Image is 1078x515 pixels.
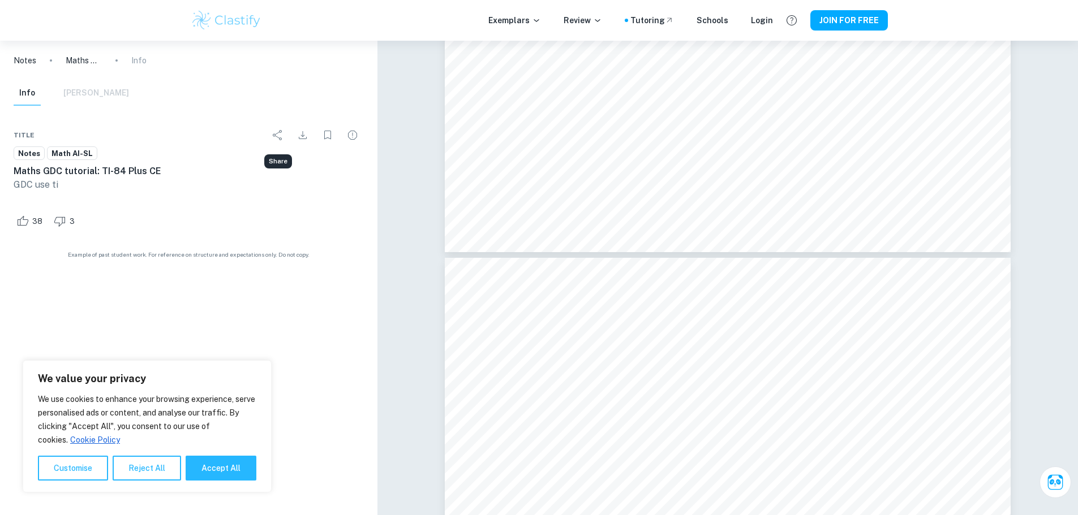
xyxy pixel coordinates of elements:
[14,178,364,192] p: GDC use ti
[191,9,263,32] img: Clastify logo
[341,124,364,146] div: Report issue
[14,54,36,67] a: Notes
[70,435,121,445] a: Cookie Policy
[697,14,728,27] a: Schools
[38,456,108,481] button: Customise
[14,165,364,178] h6: Maths GDC tutorial: TI-84 Plus CE
[782,11,801,30] button: Help and Feedback
[14,212,49,230] div: Like
[291,124,314,146] div: Download
[186,456,256,481] button: Accept All
[66,54,102,67] p: Maths GDC tutorial: TI-84 Plus CE
[63,216,81,227] span: 3
[810,10,888,31] button: JOIN FOR FREE
[48,148,97,159] span: Math AI-SL
[267,124,289,146] div: Share
[564,14,602,27] p: Review
[14,146,45,161] a: Notes
[14,130,35,140] span: Title
[14,81,41,106] button: Info
[51,212,81,230] div: Dislike
[23,360,272,492] div: We value your privacy
[751,14,773,27] a: Login
[38,392,256,447] p: We use cookies to enhance your browsing experience, serve personalised ads or content, and analys...
[26,216,49,227] span: 38
[630,14,674,27] a: Tutoring
[113,456,181,481] button: Reject All
[47,146,97,161] a: Math AI-SL
[316,124,339,146] div: Bookmark
[14,148,44,159] span: Notes
[14,250,364,259] span: Example of past student work. For reference on structure and expectations only. Do not copy.
[488,14,541,27] p: Exemplars
[131,54,147,67] p: Info
[1040,466,1071,498] button: Ask Clai
[264,154,292,168] div: Share
[38,372,256,386] p: We value your privacy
